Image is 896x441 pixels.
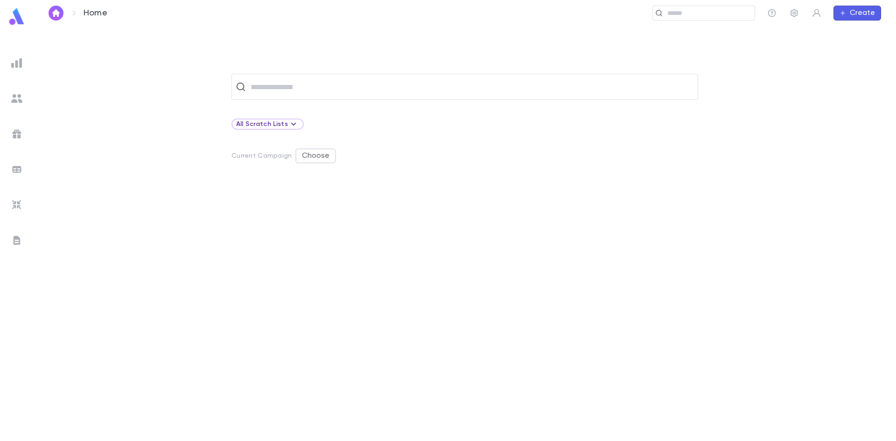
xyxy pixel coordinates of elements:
div: All Scratch Lists [236,119,299,130]
img: imports_grey.530a8a0e642e233f2baf0ef88e8c9fcb.svg [11,199,22,210]
img: reports_grey.c525e4749d1bce6a11f5fe2a8de1b229.svg [11,57,22,69]
p: Current Campaign [231,152,292,160]
p: Home [84,8,107,18]
img: campaigns_grey.99e729a5f7ee94e3726e6486bddda8f1.svg [11,128,22,140]
button: Choose [295,148,336,163]
img: home_white.a664292cf8c1dea59945f0da9f25487c.svg [50,9,62,17]
div: All Scratch Lists [231,119,304,130]
img: students_grey.60c7aba0da46da39d6d829b817ac14fc.svg [11,93,22,104]
img: logo [7,7,26,26]
button: Create [833,6,881,21]
img: batches_grey.339ca447c9d9533ef1741baa751efc33.svg [11,164,22,175]
img: letters_grey.7941b92b52307dd3b8a917253454ce1c.svg [11,235,22,246]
